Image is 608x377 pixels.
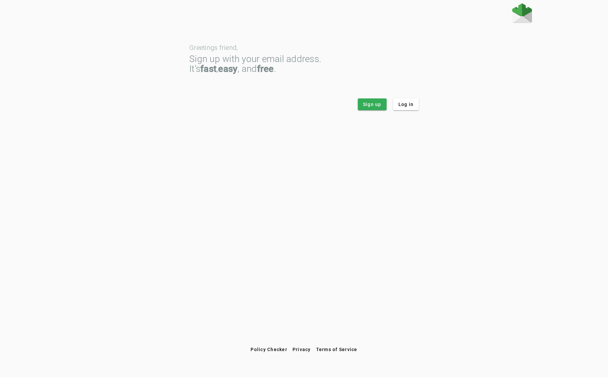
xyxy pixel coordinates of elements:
[363,101,381,108] span: Sign up
[257,63,274,74] strong: free
[290,344,314,355] button: Privacy
[358,98,387,110] button: Sign up
[248,344,290,355] button: Policy Checker
[316,347,357,352] span: Terms of Service
[189,54,419,74] div: Sign up with your email address. It’s , , and .
[218,63,237,74] strong: easy
[251,347,287,352] span: Policy Checker
[393,98,419,110] button: Log in
[189,44,419,51] div: Greetings friend,
[293,347,311,352] span: Privacy
[200,63,216,74] strong: fast
[512,3,532,23] img: Fraudmarc Logo
[398,101,414,108] span: Log in
[314,344,360,355] button: Terms of Service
